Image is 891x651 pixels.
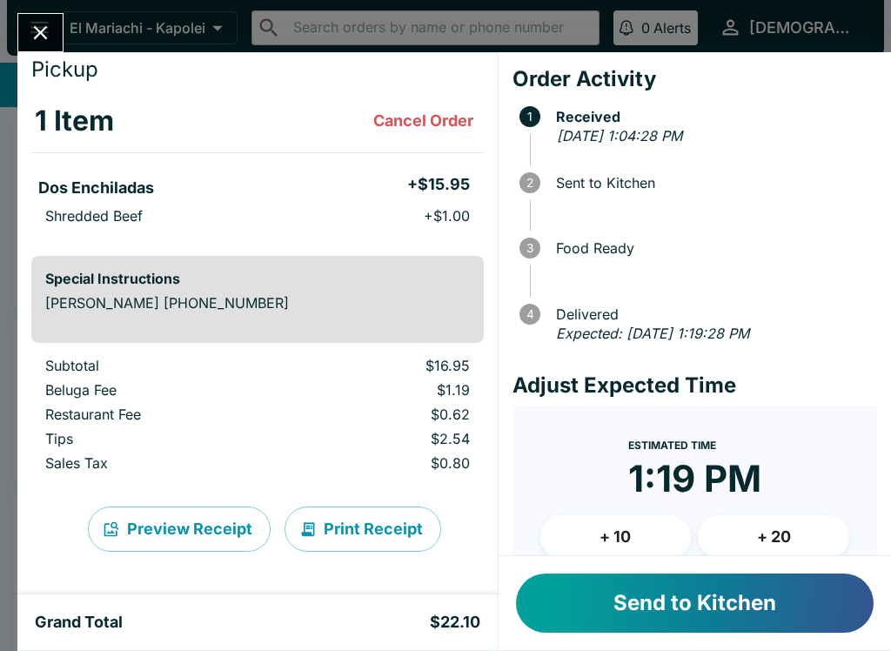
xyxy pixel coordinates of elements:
h5: Dos Enchiladas [38,178,154,198]
text: 1 [527,110,533,124]
text: 3 [526,241,533,255]
h4: Order Activity [512,66,877,92]
p: [PERSON_NAME] [PHONE_NUMBER] [45,294,470,312]
p: Shredded Beef [45,207,143,225]
span: Food Ready [547,240,877,256]
button: Send to Kitchen [516,574,874,633]
p: Subtotal [45,357,276,374]
p: $0.80 [304,454,469,472]
span: Delivered [547,306,877,322]
p: Restaurant Fee [45,406,276,423]
button: + 20 [698,515,849,559]
table: orders table [31,90,484,242]
p: $0.62 [304,406,469,423]
p: $2.54 [304,430,469,447]
h6: Special Instructions [45,270,470,287]
h4: Adjust Expected Time [512,372,877,399]
span: Received [547,109,877,124]
p: $16.95 [304,357,469,374]
h5: $22.10 [430,612,480,633]
button: Cancel Order [366,104,480,138]
span: Pickup [31,57,98,82]
button: Preview Receipt [88,507,271,552]
time: 1:19 PM [628,456,761,501]
p: Beluga Fee [45,381,276,399]
button: + 10 [540,515,692,559]
p: Sales Tax [45,454,276,472]
span: Estimated Time [628,439,716,452]
button: Close [18,14,63,51]
p: + $1.00 [424,207,470,225]
table: orders table [31,357,484,479]
p: $1.19 [304,381,469,399]
span: Sent to Kitchen [547,175,877,191]
em: Expected: [DATE] 1:19:28 PM [556,325,749,342]
h3: 1 Item [35,104,114,138]
em: [DATE] 1:04:28 PM [557,127,682,144]
button: Print Receipt [285,507,441,552]
h5: + $15.95 [407,174,470,195]
h5: Grand Total [35,612,123,633]
p: Tips [45,430,276,447]
text: 4 [526,307,533,321]
text: 2 [526,176,533,190]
